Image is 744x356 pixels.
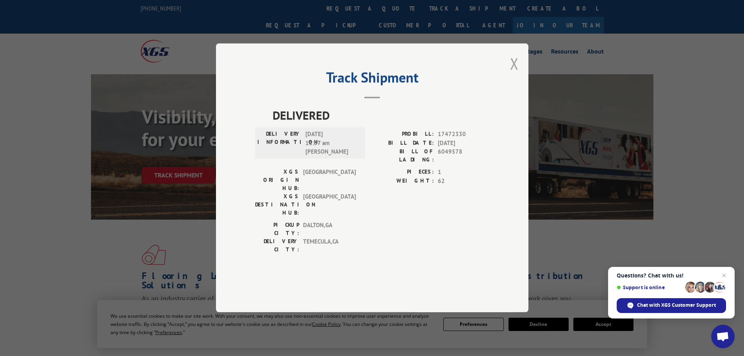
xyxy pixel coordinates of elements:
[257,130,302,157] label: DELIVERY INFORMATION:
[255,238,299,254] label: DELIVERY CITY:
[372,168,434,177] label: PIECES:
[617,298,726,313] div: Chat with XGS Customer Support
[255,168,299,193] label: XGS ORIGIN HUB:
[303,168,356,193] span: [GEOGRAPHIC_DATA]
[303,193,356,217] span: [GEOGRAPHIC_DATA]
[372,177,434,186] label: WEIGHT:
[438,177,489,186] span: 62
[438,168,489,177] span: 1
[617,272,726,279] span: Questions? Chat with us!
[255,193,299,217] label: XGS DESTINATION HUB:
[303,221,356,238] span: DALTON , GA
[438,148,489,164] span: 6049578
[303,238,356,254] span: TEMECULA , CA
[617,284,682,290] span: Support is online
[637,302,716,309] span: Chat with XGS Customer Support
[255,221,299,238] label: PICKUP CITY:
[438,130,489,139] span: 17472330
[255,72,489,87] h2: Track Shipment
[273,107,489,124] span: DELIVERED
[305,130,358,157] span: [DATE] 11:57 am [PERSON_NAME]
[510,53,519,74] button: Close modal
[372,130,434,139] label: PROBILL:
[372,148,434,164] label: BILL OF LADING:
[719,271,729,280] span: Close chat
[372,139,434,148] label: BILL DATE:
[711,325,735,348] div: Open chat
[438,139,489,148] span: [DATE]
